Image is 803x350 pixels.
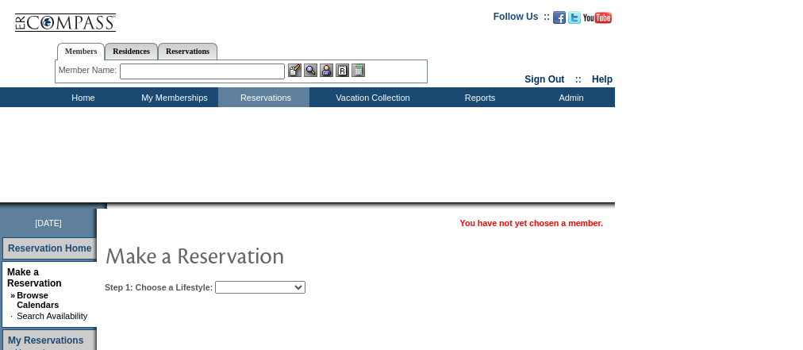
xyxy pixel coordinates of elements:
[8,335,83,346] a: My Reservations
[432,87,524,107] td: Reports
[8,243,91,254] a: Reservation Home
[57,43,106,60] a: Members
[102,202,107,209] img: promoShadowLeftCorner.gif
[592,74,613,85] a: Help
[336,63,349,77] img: Reservations
[583,16,612,25] a: Subscribe to our YouTube Channel
[158,43,217,60] a: Reservations
[218,87,309,107] td: Reservations
[105,239,422,271] img: pgTtlMakeReservation.gif
[575,74,582,85] span: ::
[10,290,15,300] b: »
[36,87,127,107] td: Home
[460,218,603,228] span: You have not yet chosen a member.
[524,74,564,85] a: Sign Out
[568,16,581,25] a: Follow us on Twitter
[309,87,432,107] td: Vacation Collection
[105,43,158,60] a: Residences
[7,267,62,289] a: Make a Reservation
[568,11,581,24] img: Follow us on Twitter
[583,12,612,24] img: Subscribe to our YouTube Channel
[553,11,566,24] img: Become our fan on Facebook
[127,87,218,107] td: My Memberships
[17,290,59,310] a: Browse Calendars
[524,87,615,107] td: Admin
[494,10,550,29] td: Follow Us ::
[320,63,333,77] img: Impersonate
[35,218,62,228] span: [DATE]
[59,63,120,77] div: Member Name:
[352,63,365,77] img: b_calculator.gif
[17,311,87,321] a: Search Availability
[553,16,566,25] a: Become our fan on Facebook
[105,283,213,292] b: Step 1: Choose a Lifestyle:
[288,63,302,77] img: b_edit.gif
[10,311,15,321] td: ·
[304,63,317,77] img: View
[107,202,109,209] img: blank.gif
